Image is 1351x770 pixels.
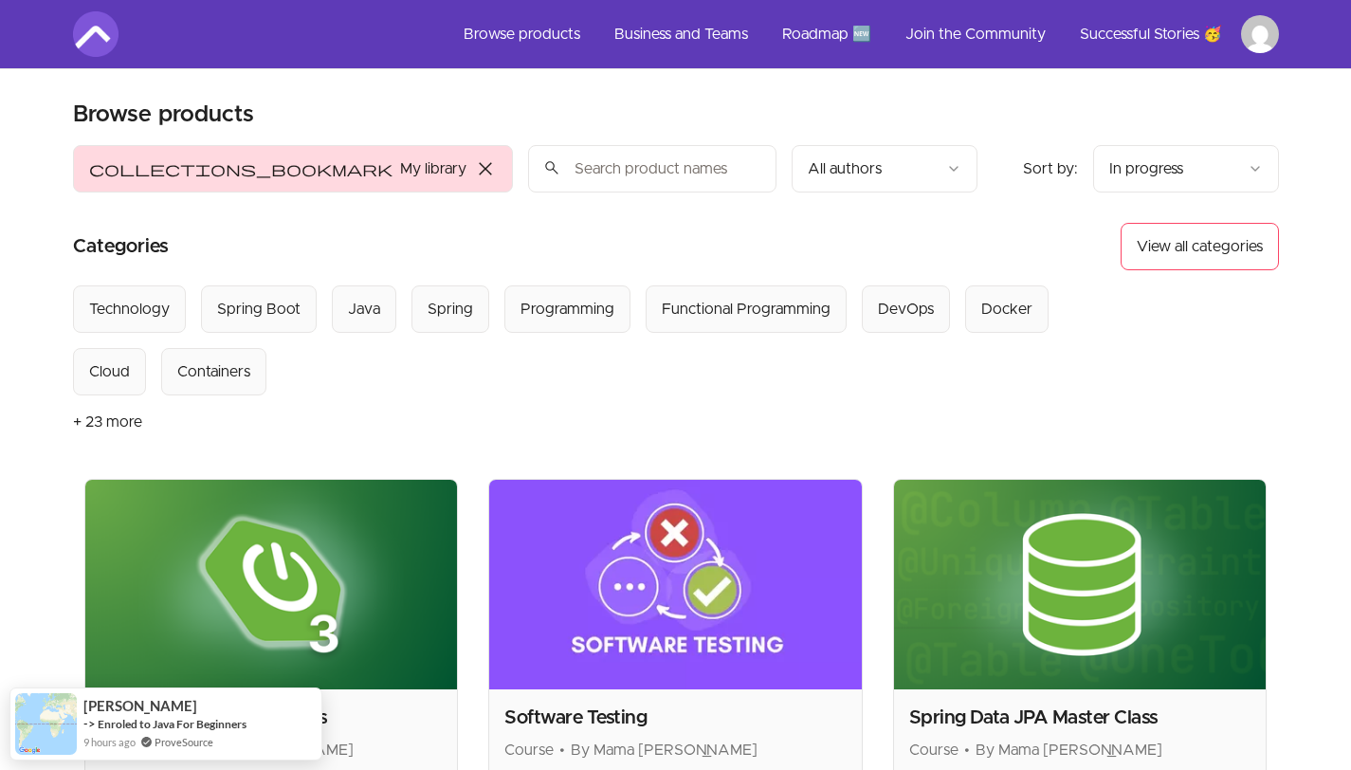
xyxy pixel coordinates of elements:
button: Filter by My library [73,145,513,192]
a: Business and Teams [599,11,763,57]
img: Profile image for Karthick M [1241,15,1279,53]
iframe: chat widget [1271,694,1332,751]
div: Cloud [89,360,130,383]
span: Sort by: [1023,161,1078,176]
img: Product image for Spring Data JPA Master Class [894,480,1267,689]
img: provesource social proof notification image [15,693,77,755]
a: Join the Community [890,11,1061,57]
span: search [543,155,560,181]
div: Containers [177,360,250,383]
span: close [474,157,497,180]
a: Roadmap 🆕 [767,11,886,57]
h1: Browse products [73,100,254,130]
iframe: chat widget [991,290,1332,685]
div: Programming [520,298,614,321]
span: By Mama [PERSON_NAME] [976,742,1162,758]
span: [PERSON_NAME] [83,698,197,714]
div: Spring [428,298,473,321]
button: Product sort options [1093,145,1279,192]
img: Product image for Software Testing [489,480,862,689]
h2: Categories [73,223,169,270]
div: Spring Boot [217,298,301,321]
div: Docker [981,298,1032,321]
div: DevOps [878,298,934,321]
div: Technology [89,298,170,321]
img: Product image for Spring Boot For Beginners [85,480,458,689]
span: Course [504,742,554,758]
a: Browse products [448,11,595,57]
h2: Spring Data JPA Master Class [909,705,1251,731]
span: -> [83,716,96,731]
div: Java [348,298,380,321]
img: Amigoscode logo [73,11,119,57]
div: Functional Programming [662,298,831,321]
a: ProveSource [155,734,213,750]
h2: Software Testing [504,705,847,731]
nav: Main [448,11,1279,57]
button: View all categories [1121,223,1279,270]
a: Successful Stories 🥳 [1065,11,1237,57]
a: Enroled to Java For Beginners [98,717,246,731]
button: + 23 more [73,395,142,449]
span: 9 hours ago [83,734,136,751]
span: • [964,742,970,758]
span: collections_bookmark [89,157,393,180]
span: Course [909,742,958,758]
input: Search product names [528,145,776,192]
span: • [559,742,565,758]
span: By Mama [PERSON_NAME] [571,742,758,758]
button: Filter by author [792,145,977,192]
